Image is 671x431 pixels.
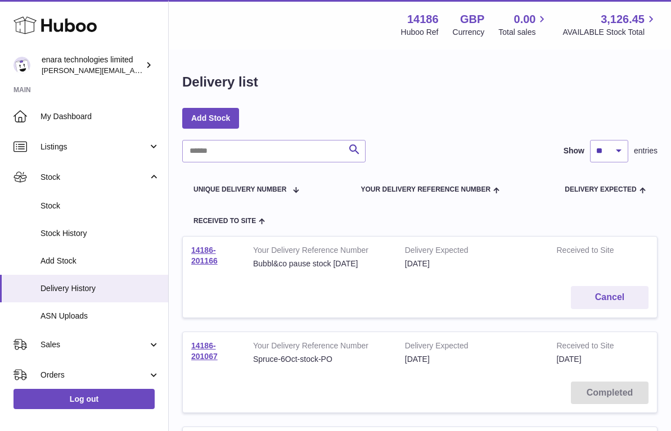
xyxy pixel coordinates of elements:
[514,12,536,27] span: 0.00
[40,370,148,380] span: Orders
[191,341,218,361] a: 14186-201067
[42,55,143,76] div: enara technologies limited
[40,172,148,183] span: Stock
[40,111,160,122] span: My Dashboard
[407,12,439,27] strong: 14186
[182,108,239,128] a: Add Stock
[405,354,540,365] div: [DATE]
[405,341,540,354] strong: Delivery Expected
[557,355,582,364] span: [DATE]
[498,12,548,38] a: 0.00 Total sales
[40,339,148,350] span: Sales
[40,283,160,294] span: Delivery History
[498,27,548,38] span: Total sales
[253,341,388,354] strong: Your Delivery Reference Number
[453,27,485,38] div: Currency
[601,12,645,27] span: 3,126.45
[571,286,649,309] button: Cancel
[557,341,625,354] strong: Received to Site
[562,27,658,38] span: AVAILABLE Stock Total
[557,245,625,258] strong: Received to Site
[40,256,160,266] span: Add Stock
[253,258,388,269] div: Bubbl&co pause stock [DATE]
[634,146,658,156] span: entries
[405,245,540,258] strong: Delivery Expected
[193,217,256,225] span: Received to Site
[182,73,258,91] h1: Delivery list
[565,186,636,193] span: Delivery Expected
[405,258,540,269] div: [DATE]
[193,186,286,193] span: Unique Delivery Number
[13,57,30,74] img: Dee@enara.co
[40,311,160,321] span: ASN Uploads
[460,12,484,27] strong: GBP
[40,142,148,152] span: Listings
[401,27,439,38] div: Huboo Ref
[564,146,584,156] label: Show
[562,12,658,38] a: 3,126.45 AVAILABLE Stock Total
[253,245,388,258] strong: Your Delivery Reference Number
[40,201,160,211] span: Stock
[191,246,218,265] a: 14186-201166
[40,228,160,239] span: Stock History
[253,354,388,365] div: Spruce-6Oct-stock-PO
[361,186,490,193] span: Your Delivery Reference Number
[13,389,155,409] a: Log out
[42,66,226,75] span: [PERSON_NAME][EMAIL_ADDRESS][DOMAIN_NAME]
